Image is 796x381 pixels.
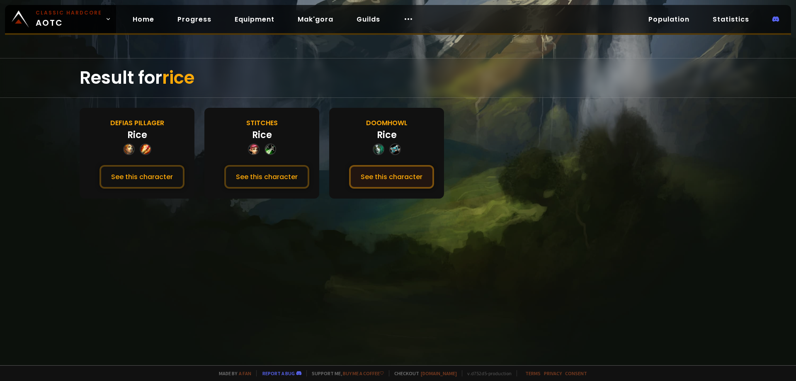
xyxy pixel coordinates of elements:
div: Defias Pillager [110,118,164,128]
a: Consent [565,370,587,376]
a: Statistics [706,11,756,28]
div: Doomhowl [366,118,408,128]
div: Result for [80,58,716,97]
span: AOTC [36,9,102,29]
div: Rice [127,128,147,142]
div: Stitches [246,118,278,128]
a: Home [126,11,161,28]
a: Buy me a coffee [343,370,384,376]
a: [DOMAIN_NAME] [421,370,457,376]
a: Terms [525,370,541,376]
a: Equipment [228,11,281,28]
a: Classic HardcoreAOTC [5,5,116,33]
a: Privacy [544,370,562,376]
span: v. d752d5 - production [462,370,512,376]
small: Classic Hardcore [36,9,102,17]
div: Rice [377,128,397,142]
button: See this character [99,165,184,189]
div: Rice [252,128,272,142]
button: See this character [349,165,434,189]
a: Progress [171,11,218,28]
span: Made by [214,370,251,376]
button: See this character [224,165,309,189]
span: Support me, [306,370,384,376]
a: Report a bug [262,370,295,376]
a: Guilds [350,11,387,28]
a: a fan [239,370,251,376]
a: Population [642,11,696,28]
a: Mak'gora [291,11,340,28]
span: rice [162,66,194,90]
span: Checkout [389,370,457,376]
